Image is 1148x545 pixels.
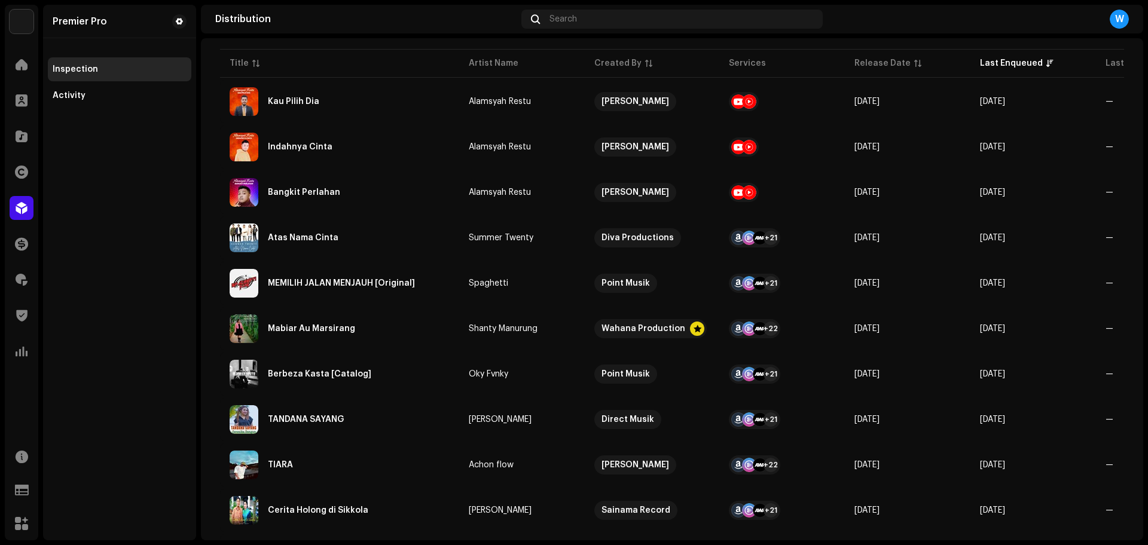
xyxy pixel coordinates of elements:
div: [PERSON_NAME] [602,92,669,111]
span: — [1106,324,1113,333]
div: TIARA [268,461,293,469]
img: 64f15ab7-a28a-4bb5-a164-82594ec98160 [10,10,33,33]
div: Mabiar Au Marsirang [268,324,355,333]
div: Point Musik [602,365,650,384]
div: Shanty Manurung [469,324,538,333]
div: Alamsyah Restu [469,143,531,151]
div: Kau Pilih Dia [268,97,319,106]
div: W [1110,10,1129,29]
span: Sep 4, 2025 [854,143,880,151]
span: Luckie Limandika [594,137,710,157]
img: 0a9d6c70-e055-48e2-ba10-5ec25d5b648a [230,314,258,343]
div: Premier Pro [53,17,107,26]
div: +21 [764,276,778,290]
span: Alamsyah Restu [469,97,575,106]
span: TIMUR KREATIF [594,455,710,474]
span: — [1106,415,1113,424]
span: Summer Twenty [469,234,575,242]
span: — [1106,461,1113,469]
span: — [1106,506,1113,515]
div: Oky Fvnky [469,370,508,378]
div: Achon flow [469,461,514,469]
span: Sep 18, 2025 [854,97,880,106]
div: +21 [764,412,778,427]
span: Achon flow [469,461,575,469]
div: Last Enqueued [980,57,1043,69]
div: Inspection [53,65,98,74]
div: +21 [764,367,778,381]
span: Jul 28, 2025 [854,188,880,197]
span: Oct 9, 2025 [980,324,1005,333]
div: Alamsyah Restu [469,97,531,106]
div: Cerita Holong di Sikkola [268,506,368,515]
div: Summer Twenty [469,234,533,242]
div: Diva Productions [602,228,674,247]
span: Direct Musik [594,410,710,429]
span: Oct 9, 2025 [854,370,880,378]
span: — [1106,143,1113,151]
span: Oct 8, 2025 [854,506,880,515]
span: Oct 9, 2025 [980,370,1005,378]
span: — [1106,279,1113,287]
span: Oct 9, 2025 [854,234,880,242]
div: +21 [764,503,778,518]
span: Oct 9, 2025 [980,461,1005,469]
div: Release Date [854,57,911,69]
span: — [1106,234,1113,242]
div: Berbeza Kasta [Catalog] [268,370,371,378]
div: Activity [53,91,86,100]
div: [PERSON_NAME] [602,183,669,202]
span: Diva Productions [594,228,710,247]
span: Oct 9, 2025 [854,461,880,469]
img: 94797213-7f98-4888-820a-f8cc58df7346 [230,496,258,525]
img: 9ad9f727-7b49-4fdf-b8a0-171d9cbaad6a [230,133,258,161]
div: [PERSON_NAME] [602,137,669,157]
div: Alamsyah Restu [469,188,531,197]
span: Oky Fvnky [469,370,575,378]
span: FERONIKA BANGUN [469,415,575,424]
img: 2f06e811-2096-4c3d-8a52-5ec002f1403c [230,405,258,434]
div: [PERSON_NAME] [469,506,532,515]
span: Point Musik [594,274,710,293]
span: Spaghetti [469,279,575,287]
span: Search [549,14,577,24]
div: Wahana Production [602,319,685,338]
span: Oct 9, 2025 [980,188,1005,197]
img: 0668b35e-8e0e-40ab-a02a-cbe67a6a8946 [230,451,258,479]
div: Distribution [215,14,517,24]
div: [PERSON_NAME] [469,415,532,424]
div: +22 [764,322,778,336]
div: [PERSON_NAME] [602,455,669,474]
span: Point Musik [594,365,710,384]
span: Oct 9, 2025 [854,324,880,333]
img: 1b5f3eaf-e16d-49ba-a510-41afb0626c72 [230,178,258,207]
img: aa52ce31-7e95-492f-af44-d49d15ba018a [230,360,258,388]
div: Title [230,57,249,69]
div: Indahnya Cinta [268,143,332,151]
span: Samson Sitorus [469,506,575,515]
div: TANDANA SAYANG [268,415,344,424]
span: — [1106,97,1113,106]
span: — [1106,188,1113,197]
span: Shanty Manurung [469,324,575,333]
div: Created By [594,57,642,69]
span: Oct 9, 2025 [854,279,880,287]
span: Oct 9, 2025 [980,415,1005,424]
div: Bangkit Perlahan [268,188,340,197]
span: — [1106,370,1113,378]
div: Atas Nama Cinta [268,234,338,242]
span: Oct 9, 2025 [980,279,1005,287]
span: Alamsyah Restu [469,143,575,151]
img: 19d84d32-0a93-407e-8f41-2406568b41e5 [230,87,258,116]
div: MEMILIH JALAN MENJAUH [Original] [268,279,415,287]
span: Oct 9, 2025 [980,234,1005,242]
div: +21 [764,231,778,245]
img: ac30fb0f-3f49-4a75-b8d5-f7970aa35451 [230,269,258,298]
re-m-nav-item: Inspection [48,57,191,81]
div: Direct Musik [602,410,654,429]
span: Alamsyah Restu [469,188,575,197]
span: Luckie Limandika [594,183,710,202]
re-m-nav-item: Activity [48,84,191,108]
span: Oct 9, 2025 [980,143,1005,151]
span: Oct 9, 2025 [854,415,880,424]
